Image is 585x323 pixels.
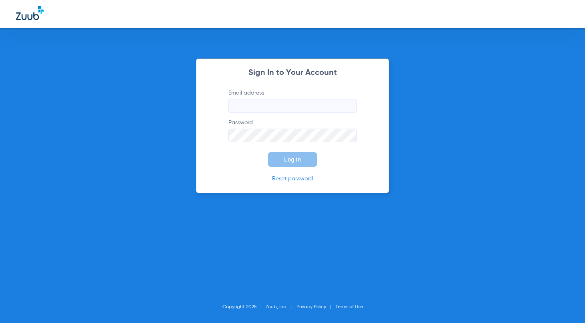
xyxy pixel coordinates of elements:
input: Email address [228,99,357,113]
a: Privacy Policy [297,305,326,309]
iframe: Chat Widget [545,285,585,323]
a: Terms of Use [335,305,363,309]
a: Reset password [272,176,313,182]
h2: Sign In to Your Account [216,69,369,77]
label: Email address [228,89,357,113]
li: Copyright 2025 [222,303,266,311]
button: Log In [268,152,317,167]
input: Password [228,129,357,142]
img: Zuub Logo [16,6,44,20]
label: Password [228,119,357,142]
span: Log In [284,156,301,163]
li: Zuub, Inc. [266,303,297,311]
